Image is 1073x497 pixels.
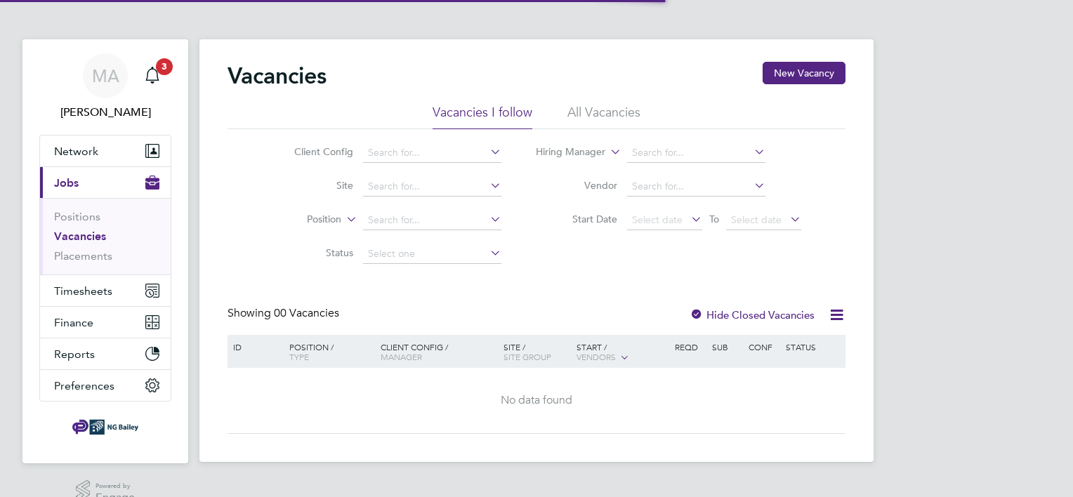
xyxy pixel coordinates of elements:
[763,62,845,84] button: New Vacancy
[40,167,171,198] button: Jobs
[705,210,723,228] span: To
[230,393,843,408] div: No data found
[39,53,171,121] a: MA[PERSON_NAME]
[577,351,616,362] span: Vendors
[363,143,501,163] input: Search for...
[54,176,79,190] span: Jobs
[782,335,843,359] div: Status
[228,306,342,321] div: Showing
[230,335,279,359] div: ID
[40,135,171,166] button: Network
[279,335,377,369] div: Position /
[363,244,501,264] input: Select one
[690,308,815,322] label: Hide Closed Vacancies
[632,213,683,226] span: Select date
[54,249,112,263] a: Placements
[272,179,353,192] label: Site
[39,104,171,121] span: Michael Alsford
[54,316,93,329] span: Finance
[272,145,353,158] label: Client Config
[54,379,114,392] span: Preferences
[627,143,765,163] input: Search for...
[261,213,341,227] label: Position
[96,480,135,492] span: Powered by
[745,335,782,359] div: Conf
[92,67,119,85] span: MA
[40,338,171,369] button: Reports
[156,58,173,75] span: 3
[54,347,95,361] span: Reports
[536,213,617,225] label: Start Date
[377,335,500,369] div: Client Config /
[381,351,422,362] span: Manager
[363,177,501,197] input: Search for...
[671,335,708,359] div: Reqd
[54,210,100,223] a: Positions
[228,62,327,90] h2: Vacancies
[40,307,171,338] button: Finance
[363,211,501,230] input: Search for...
[536,179,617,192] label: Vendor
[567,104,640,129] li: All Vacancies
[525,145,605,159] label: Hiring Manager
[40,370,171,401] button: Preferences
[54,284,112,298] span: Timesheets
[72,416,138,438] img: ngbailey-logo-retina.png
[573,335,671,370] div: Start /
[289,351,309,362] span: Type
[54,230,106,243] a: Vacancies
[138,53,166,98] a: 3
[627,177,765,197] input: Search for...
[503,351,551,362] span: Site Group
[500,335,574,369] div: Site /
[40,198,171,274] div: Jobs
[731,213,782,226] span: Select date
[709,335,745,359] div: Sub
[54,145,98,158] span: Network
[39,416,171,438] a: Go to home page
[22,39,188,463] nav: Main navigation
[40,275,171,306] button: Timesheets
[433,104,532,129] li: Vacancies I follow
[274,306,339,320] span: 00 Vacancies
[272,246,353,259] label: Status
